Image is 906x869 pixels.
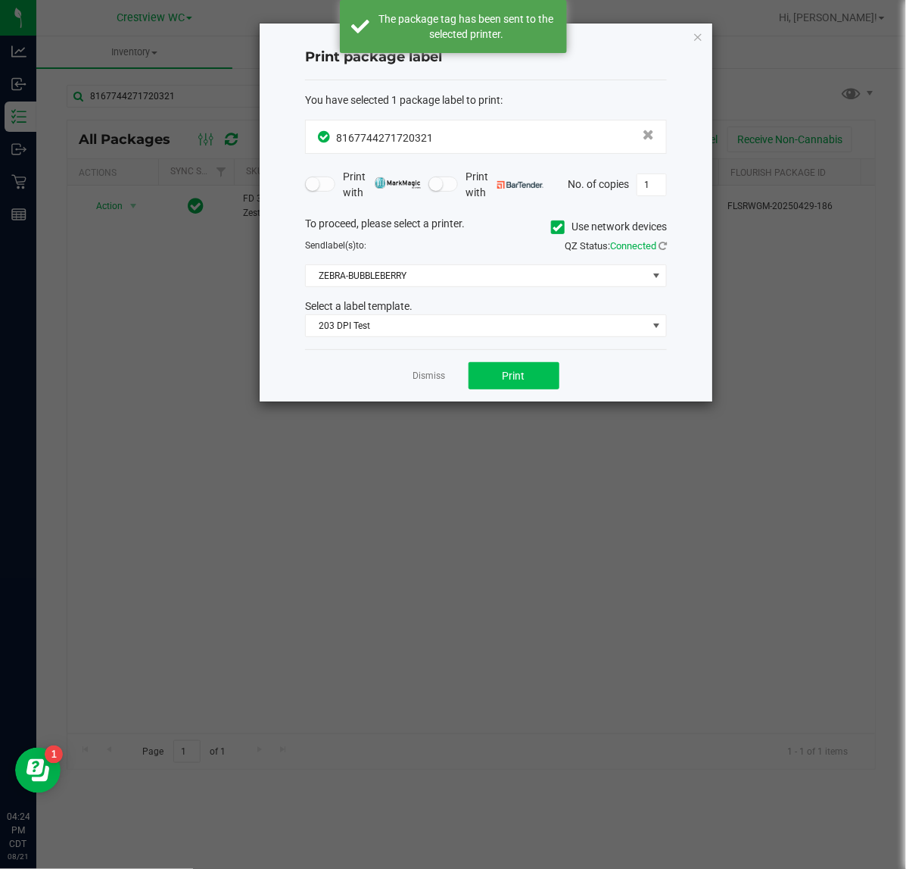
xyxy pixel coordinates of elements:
[325,240,356,251] span: label(s)
[568,177,629,189] span: No. of copies
[413,370,446,383] a: Dismiss
[343,169,421,201] span: Print with
[305,240,366,251] span: Send to:
[551,219,667,235] label: Use network devices
[305,94,500,106] span: You have selected 1 package label to print
[318,129,332,145] span: In Sync
[306,265,647,286] span: ZEBRA-BUBBLEBERRY
[294,299,678,314] div: Select a label template.
[465,169,543,201] span: Print with
[294,216,678,239] div: To proceed, please select a printer.
[378,11,556,42] div: The package tag has been sent to the selected printer.
[503,370,525,382] span: Print
[610,240,656,252] span: Connected
[305,48,667,67] h4: Print package label
[336,132,433,144] span: 8167744271720321
[15,748,61,793] iframe: Resource center
[305,92,667,108] div: :
[565,240,667,252] span: QZ Status:
[45,746,63,764] iframe: Resource center unread badge
[375,177,421,189] img: mark_magic_cybra.png
[306,315,647,336] span: 203 DPI Test
[469,362,559,389] button: Print
[497,181,543,189] img: bartender.png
